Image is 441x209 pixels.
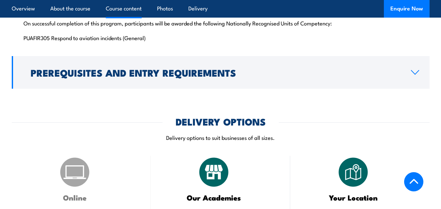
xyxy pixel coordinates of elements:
[12,134,430,141] p: Delivery options to suit businesses of all sizes.
[24,20,418,26] p: On successful completion of this program, participants will be awarded the following Nationally R...
[12,56,430,89] a: Prerequisites and Entry Requirements
[28,194,122,201] h3: Online
[176,117,266,126] h2: DELIVERY OPTIONS
[31,68,401,77] h2: Prerequisites and Entry Requirements
[167,194,261,201] h3: Our Academies
[24,34,418,41] p: PUAFIR305 Respond to aviation incidents (General)
[307,194,400,201] h3: Your Location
